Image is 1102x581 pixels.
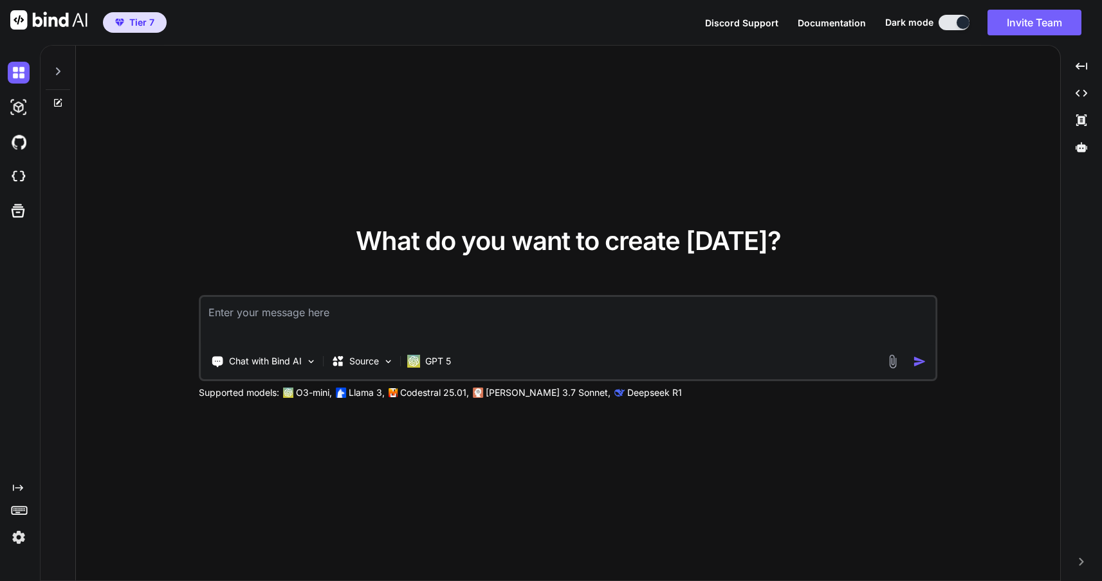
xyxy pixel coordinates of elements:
button: premiumTier 7 [103,12,167,33]
span: What do you want to create [DATE]? [356,225,781,256]
img: claude [473,388,483,398]
p: Deepseek R1 [627,386,682,399]
button: Documentation [798,16,866,30]
img: Bind AI [10,10,87,30]
img: GPT 5 [407,355,420,368]
p: Source [349,355,379,368]
p: Supported models: [199,386,279,399]
img: GPT-4 [283,388,293,398]
img: Llama2 [336,388,346,398]
img: attachment [885,354,900,369]
img: cloudideIcon [8,166,30,188]
img: darkChat [8,62,30,84]
img: Pick Tools [306,356,317,367]
p: GPT 5 [425,355,451,368]
p: Llama 3, [349,386,385,399]
span: Discord Support [705,17,778,28]
img: icon [913,355,926,368]
span: Tier 7 [129,16,154,29]
button: Invite Team [987,10,1081,35]
img: Pick Models [383,356,394,367]
span: Documentation [798,17,866,28]
img: githubDark [8,131,30,153]
img: claude [614,388,625,398]
img: settings [8,526,30,548]
button: Discord Support [705,16,778,30]
span: Dark mode [885,16,933,29]
img: darkAi-studio [8,96,30,118]
img: premium [115,19,124,26]
p: Chat with Bind AI [229,355,302,368]
img: Mistral-AI [389,388,398,397]
p: [PERSON_NAME] 3.7 Sonnet, [486,386,611,399]
p: O3-mini, [296,386,332,399]
p: Codestral 25.01, [400,386,469,399]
